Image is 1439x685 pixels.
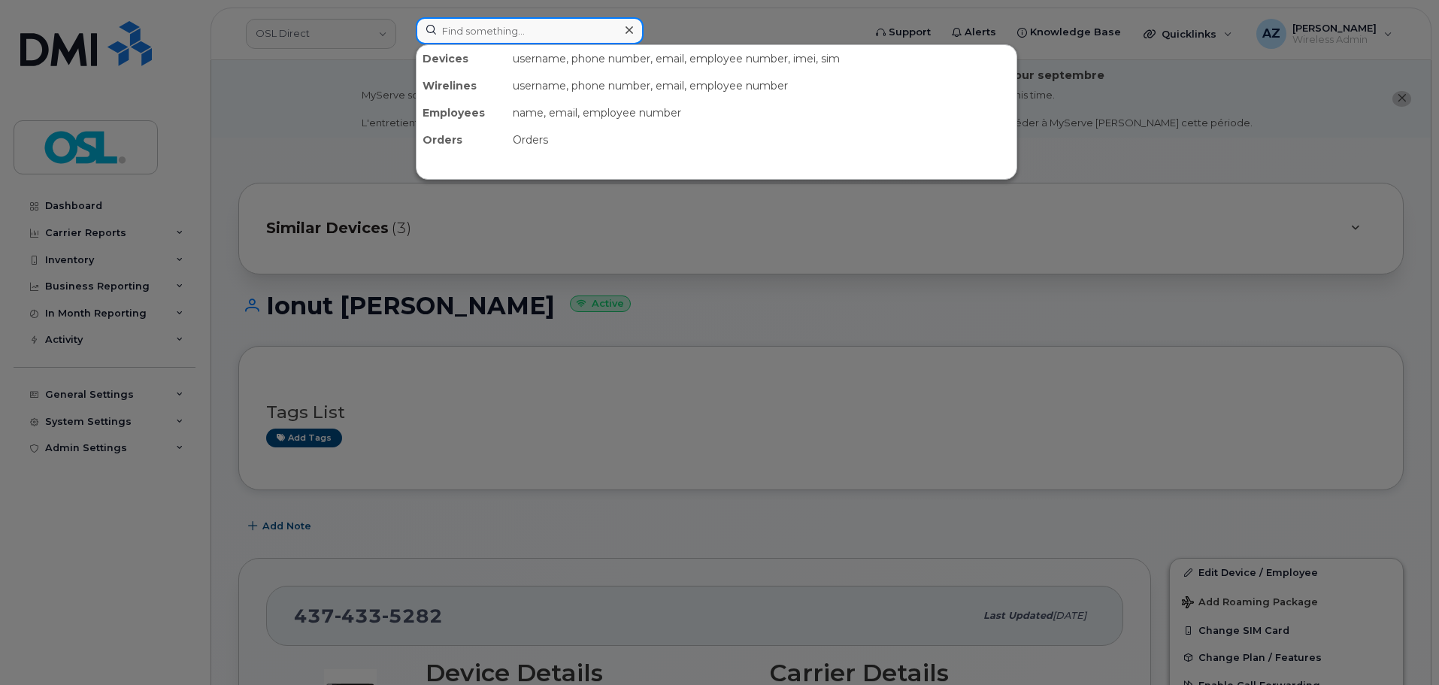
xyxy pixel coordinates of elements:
div: username, phone number, email, employee number [507,72,1016,99]
div: username, phone number, email, employee number, imei, sim [507,45,1016,72]
div: Orders [507,126,1016,153]
div: Employees [417,99,507,126]
div: Orders [417,126,507,153]
div: Devices [417,45,507,72]
div: Wirelines [417,72,507,99]
div: name, email, employee number [507,99,1016,126]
